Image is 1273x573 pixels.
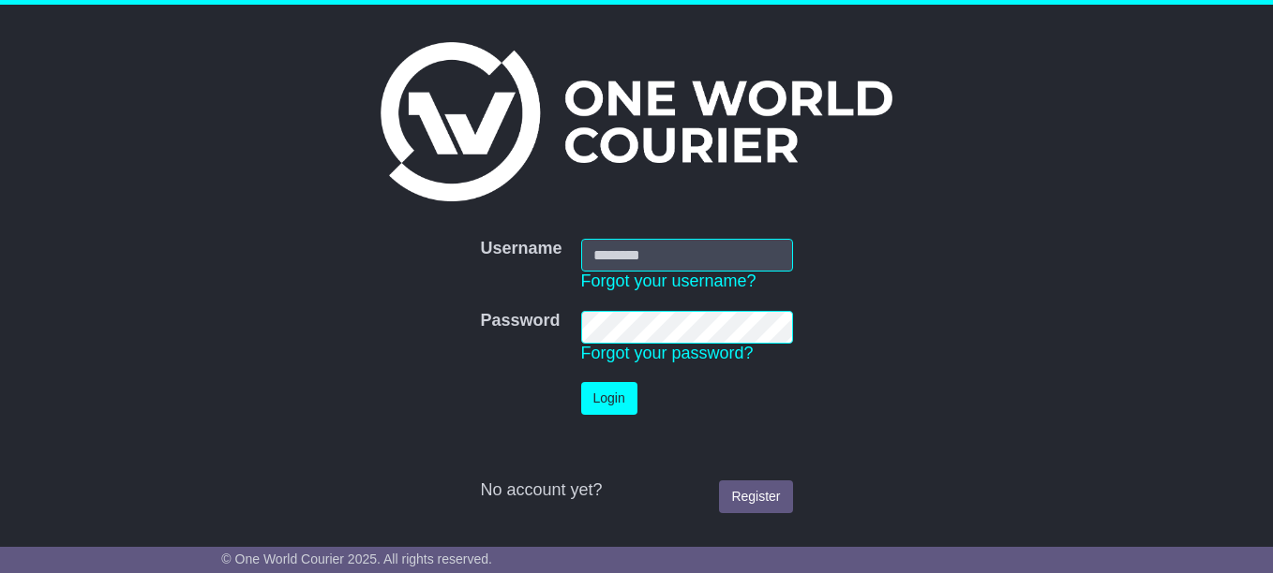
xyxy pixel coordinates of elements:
[381,42,892,201] img: One World
[221,551,492,566] span: © One World Courier 2025. All rights reserved.
[480,311,560,331] label: Password
[480,480,792,501] div: No account yet?
[581,272,756,290] a: Forgot your username?
[480,239,562,259] label: Username
[581,382,637,415] button: Login
[719,480,792,513] a: Register
[581,344,754,362] a: Forgot your password?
